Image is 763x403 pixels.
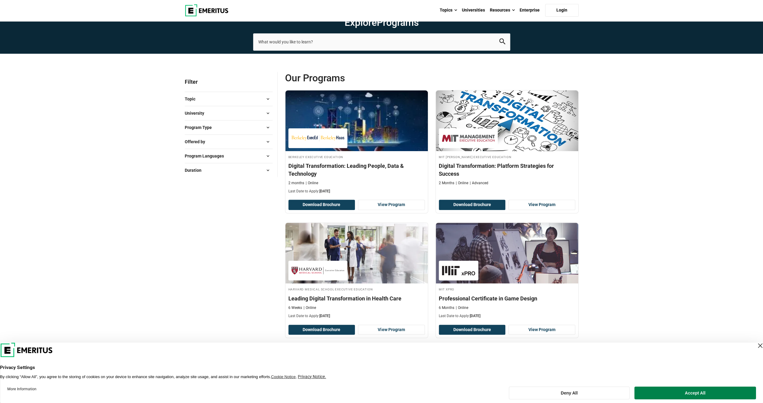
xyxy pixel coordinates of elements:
[288,325,355,335] button: Download Brochure
[436,223,578,322] a: Technology Course by MIT xPRO - September 4, 2025 MIT xPRO MIT xPRO Professional Certificate in G...
[185,138,210,145] span: Offered by
[439,305,454,310] p: 6 Months
[288,305,302,310] p: 6 Weeks
[508,325,575,335] a: View Program
[288,286,425,292] h4: Harvard Medical School Executive Education
[185,94,273,103] button: Topic
[377,17,419,28] span: Programs
[185,72,273,92] p: Filter
[442,264,475,277] img: MIT xPRO
[291,264,344,277] img: Harvard Medical School Executive Education
[288,154,425,159] h4: Berkeley Executive Education
[508,200,575,210] a: View Program
[456,305,468,310] p: Online
[185,151,273,161] button: Program Languages
[291,131,344,145] img: Berkeley Executive Education
[470,181,488,186] p: Advanced
[456,181,468,186] p: Online
[439,162,575,177] h4: Digital Transformation: Platform Strategies for Success
[439,181,454,186] p: 2 Months
[439,313,575,319] p: Last Date to Apply:
[288,295,425,302] h4: Leading Digital Transformation in Health Care
[436,90,578,151] img: Digital Transformation: Platform Strategies for Success | Online Digital Transformation Course
[253,16,510,29] h1: Explore
[185,124,217,131] span: Program Type
[470,314,480,318] span: [DATE]
[439,286,575,292] h4: MIT xPRO
[288,313,425,319] p: Last Date to Apply:
[185,153,229,159] span: Program Languages
[185,123,273,132] button: Program Type
[499,39,505,46] button: search
[439,200,506,210] button: Download Brochure
[304,305,316,310] p: Online
[253,33,510,50] input: search-page
[439,295,575,302] h4: Professional Certificate in Game Design
[358,200,425,210] a: View Program
[436,90,578,189] a: Digital Transformation Course by MIT Sloan Executive Education - MIT Sloan Executive Education MI...
[439,154,575,159] h4: MIT [PERSON_NAME] Executive Education
[185,137,273,146] button: Offered by
[285,223,428,283] img: Leading Digital Transformation in Health Care | Online Digital Transformation Course
[288,181,304,186] p: 2 months
[185,96,200,102] span: Topic
[185,167,206,174] span: Duration
[288,162,425,177] h4: Digital Transformation: Leading People, Data & Technology
[285,223,428,322] a: Digital Transformation Course by Harvard Medical School Executive Education - September 4, 2025 H...
[358,325,425,335] a: View Program
[436,223,578,283] img: Professional Certificate in Game Design | Online Technology Course
[185,110,209,117] span: University
[319,189,330,193] span: [DATE]
[319,314,330,318] span: [DATE]
[439,325,506,335] button: Download Brochure
[306,181,318,186] p: Online
[442,131,495,145] img: MIT Sloan Executive Education
[288,200,355,210] button: Download Brochure
[285,90,428,151] img: Digital Transformation: Leading People, Data & Technology | Online Digital Transformation Course
[185,166,273,175] button: Duration
[285,72,432,84] span: Our Programs
[545,4,579,17] a: Login
[285,90,428,197] a: Digital Transformation Course by Berkeley Executive Education - September 4, 2025 Berkeley Execut...
[185,109,273,118] button: University
[499,40,505,46] a: search
[288,189,425,194] p: Last Date to Apply:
